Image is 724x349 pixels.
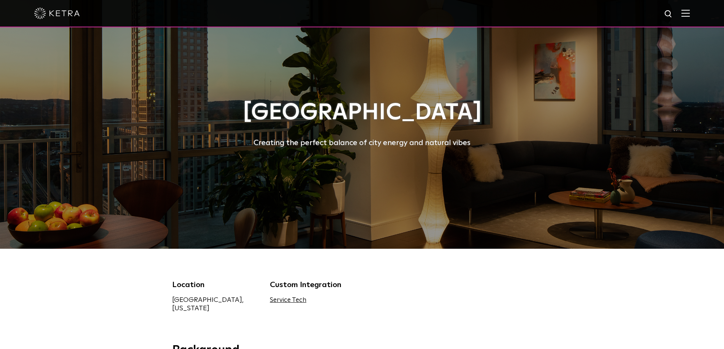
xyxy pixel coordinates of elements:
[172,279,259,291] div: Location
[172,296,259,313] div: [GEOGRAPHIC_DATA], [US_STATE]
[172,100,552,125] h1: [GEOGRAPHIC_DATA]
[664,9,673,19] img: search icon
[681,9,690,17] img: Hamburger%20Nav.svg
[34,8,80,19] img: ketra-logo-2019-white
[270,279,356,291] div: Custom Integration
[172,137,552,149] div: Creating the perfect balance of city energy and natural vibes
[270,297,306,303] a: Service Tech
